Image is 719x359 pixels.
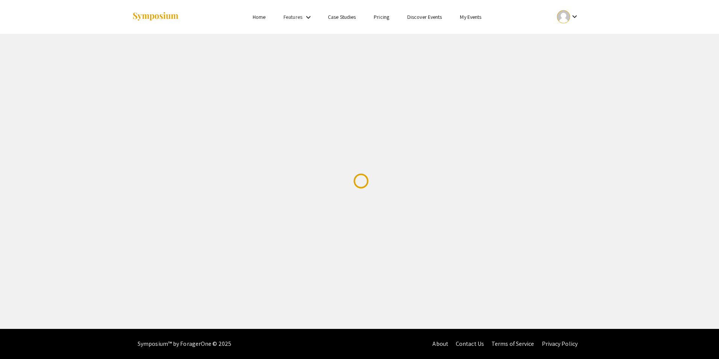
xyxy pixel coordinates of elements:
a: Discover Events [407,14,442,20]
a: Pricing [374,14,389,20]
img: Symposium by ForagerOne [132,12,179,22]
a: Home [253,14,265,20]
a: Terms of Service [491,340,534,348]
a: Contact Us [456,340,484,348]
a: My Events [460,14,481,20]
a: Features [284,14,302,20]
a: About [432,340,448,348]
a: Privacy Policy [542,340,578,348]
div: Symposium™ by ForagerOne © 2025 [138,329,231,359]
a: Case Studies [328,14,356,20]
mat-icon: Expand Features list [304,13,313,22]
mat-icon: Expand account dropdown [570,12,579,21]
button: Expand account dropdown [549,8,587,25]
